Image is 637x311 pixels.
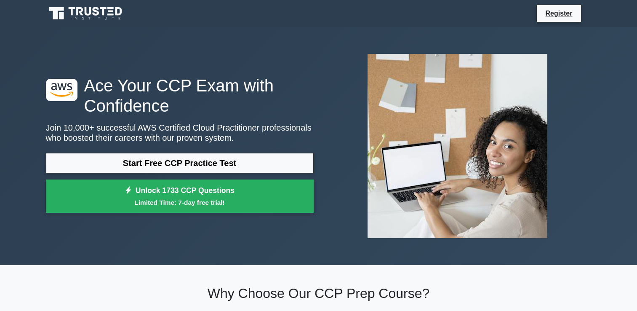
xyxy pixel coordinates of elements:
[540,8,577,19] a: Register
[46,153,314,173] a: Start Free CCP Practice Test
[46,285,592,301] h2: Why Choose Our CCP Prep Course?
[56,198,303,207] small: Limited Time: 7-day free trial!
[46,75,314,116] h1: Ace Your CCP Exam with Confidence
[46,180,314,213] a: Unlock 1733 CCP QuestionsLimited Time: 7-day free trial!
[46,123,314,143] p: Join 10,000+ successful AWS Certified Cloud Practitioner professionals who boosted their careers ...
